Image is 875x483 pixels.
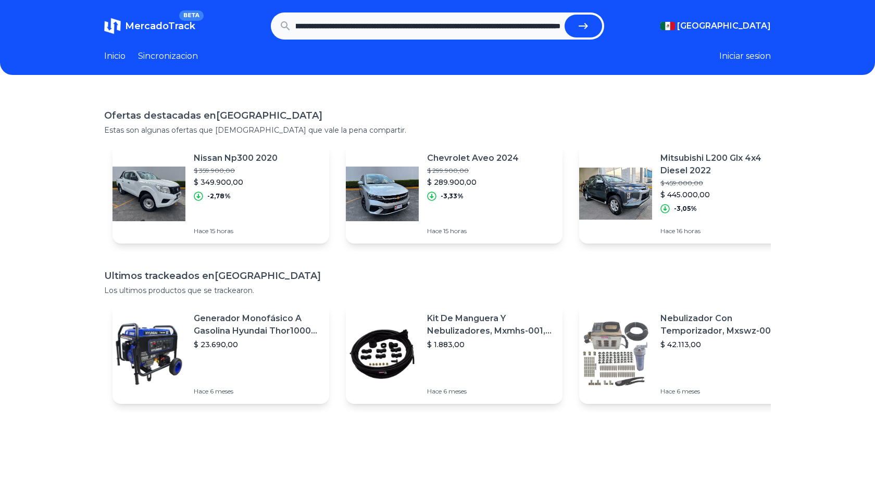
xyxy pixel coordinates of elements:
[104,18,121,34] img: MercadoTrack
[427,177,519,187] p: $ 289.900,00
[427,312,554,337] p: Kit De Manguera Y Nebulizadores, Mxmhs-001, 6m, 6 Tees, 8 Bo
[441,192,464,200] p: -3,33%
[660,312,787,337] p: Nebulizador Con Temporizador, Mxswz-009, 50m, 40 Boquillas
[579,157,652,230] img: Featured image
[427,227,519,235] p: Hace 15 horas
[346,157,419,230] img: Featured image
[194,167,278,175] p: $ 359.900,00
[104,269,771,283] h1: Ultimos trackeados en [GEOGRAPHIC_DATA]
[660,179,787,187] p: $ 459.000,00
[113,317,185,390] img: Featured image
[427,167,519,175] p: $ 299.900,00
[104,108,771,123] h1: Ofertas destacadas en [GEOGRAPHIC_DATA]
[719,50,771,62] button: Iniciar sesion
[660,20,771,32] button: [GEOGRAPHIC_DATA]
[427,339,554,350] p: $ 1.883,00
[660,227,787,235] p: Hace 16 horas
[579,304,796,404] a: Featured imageNebulizador Con Temporizador, Mxswz-009, 50m, 40 Boquillas$ 42.113,00Hace 6 meses
[104,125,771,135] p: Estas son algunas ofertas que [DEMOGRAPHIC_DATA] que vale la pena compartir.
[346,304,562,404] a: Featured imageKit De Manguera Y Nebulizadores, Mxmhs-001, 6m, 6 Tees, 8 Bo$ 1.883,00Hace 6 meses
[427,152,519,164] p: Chevrolet Aveo 2024
[104,285,771,296] p: Los ultimos productos que se trackearon.
[207,192,231,200] p: -2,78%
[346,144,562,244] a: Featured imageChevrolet Aveo 2024$ 299.900,00$ 289.900,00-3,33%Hace 15 horas
[427,387,554,396] p: Hace 6 meses
[346,317,419,390] img: Featured image
[138,50,198,62] a: Sincronizacion
[179,10,204,21] span: BETA
[660,339,787,350] p: $ 42.113,00
[660,387,787,396] p: Hace 6 meses
[104,18,195,34] a: MercadoTrackBETA
[579,144,796,244] a: Featured imageMitsubishi L200 Glx 4x4 Diesel 2022$ 459.000,00$ 445.000,00-3,05%Hace 16 horas
[194,387,321,396] p: Hace 6 meses
[194,339,321,350] p: $ 23.690,00
[113,304,329,404] a: Featured imageGenerador Monofásico A Gasolina Hyundai Thor10000 P 11.5 Kw$ 23.690,00Hace 6 meses
[194,152,278,164] p: Nissan Np300 2020
[113,157,185,230] img: Featured image
[194,227,278,235] p: Hace 15 horas
[194,177,278,187] p: $ 349.900,00
[579,317,652,390] img: Featured image
[677,20,771,32] span: [GEOGRAPHIC_DATA]
[194,312,321,337] p: Generador Monofásico A Gasolina Hyundai Thor10000 P 11.5 Kw
[104,50,126,62] a: Inicio
[674,205,697,213] p: -3,05%
[125,20,195,32] span: MercadoTrack
[660,22,675,30] img: Mexico
[660,152,787,177] p: Mitsubishi L200 Glx 4x4 Diesel 2022
[113,144,329,244] a: Featured imageNissan Np300 2020$ 359.900,00$ 349.900,00-2,78%Hace 15 horas
[660,189,787,200] p: $ 445.000,00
